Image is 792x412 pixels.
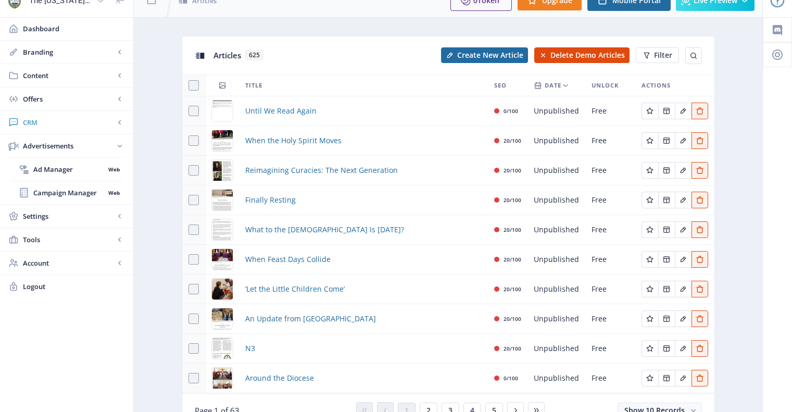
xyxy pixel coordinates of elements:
[23,94,115,104] span: Offers
[23,70,115,81] span: Content
[212,219,233,240] img: 292741.jpg
[642,194,658,204] a: Edit page
[658,165,675,174] a: Edit page
[585,334,635,364] td: Free
[23,23,125,34] span: Dashboard
[504,223,521,236] div: 20/100
[585,274,635,304] td: Free
[105,188,123,198] nb-badge: Web
[494,79,507,92] span: SEO
[504,253,521,266] div: 20/100
[105,164,123,174] nb-badge: Web
[504,342,521,355] div: 20/100
[23,258,115,268] span: Account
[658,313,675,323] a: Edit page
[527,274,585,304] td: Unpublished
[692,165,708,174] a: Edit page
[245,283,345,295] a: ‘Let the Little Children Come’
[245,194,296,206] a: Finally Resting
[212,160,233,181] img: 292743.jpg
[527,304,585,334] td: Unpublished
[642,254,658,264] a: Edit page
[585,215,635,245] td: Free
[527,126,585,156] td: Unpublished
[642,79,671,92] span: Actions
[675,254,692,264] a: Edit page
[658,105,675,115] a: Edit page
[504,164,521,177] div: 20/100
[550,51,625,59] span: Delete Demo Articles
[504,105,518,117] div: 0/100
[534,47,630,63] button: Delete Demo Articles
[692,372,708,382] a: Edit page
[692,194,708,204] a: Edit page
[441,47,528,63] button: Create New Article
[692,283,708,293] a: Edit page
[23,141,115,151] span: Advertisements
[642,224,658,234] a: Edit page
[504,283,521,295] div: 20/100
[504,313,521,325] div: 20/100
[658,194,675,204] a: Edit page
[245,79,262,92] span: Title
[692,343,708,353] a: Edit page
[10,158,123,181] a: Ad ManagerWeb
[527,156,585,185] td: Unpublished
[675,343,692,353] a: Edit page
[692,224,708,234] a: Edit page
[692,254,708,264] a: Edit page
[504,372,518,384] div: 0/100
[245,223,404,236] a: What to the [DEMOGRAPHIC_DATA] Is [DATE]?
[675,135,692,145] a: Edit page
[23,117,115,128] span: CRM
[675,105,692,115] a: Edit page
[585,245,635,274] td: Free
[675,194,692,204] a: Edit page
[245,313,376,325] a: An Update from [GEOGRAPHIC_DATA]
[658,224,675,234] a: Edit page
[245,253,331,266] a: When Feast Days Collide
[23,47,115,57] span: Branding
[592,79,619,92] span: Unlock
[642,135,658,145] a: Edit page
[692,313,708,323] a: Edit page
[585,126,635,156] td: Free
[245,342,255,355] span: N3
[10,181,123,204] a: Campaign ManagerWeb
[658,135,675,145] a: Edit page
[658,254,675,264] a: Edit page
[675,283,692,293] a: Edit page
[675,224,692,234] a: Edit page
[212,101,233,121] img: 292745.jpg
[527,245,585,274] td: Unpublished
[527,185,585,215] td: Unpublished
[527,364,585,393] td: Unpublished
[642,372,658,382] a: Edit page
[585,156,635,185] td: Free
[642,313,658,323] a: Edit page
[675,372,692,382] a: Edit page
[658,343,675,353] a: Edit page
[212,279,233,299] img: 292739.jpg
[642,165,658,174] a: Edit page
[675,165,692,174] a: Edit page
[585,364,635,393] td: Free
[245,164,398,177] a: Reimagining Curacies: The Next Generation
[636,47,679,63] button: Filter
[658,283,675,293] a: Edit page
[585,185,635,215] td: Free
[23,234,115,245] span: Tools
[23,281,125,292] span: Logout
[585,304,635,334] td: Free
[23,211,115,221] span: Settings
[212,249,233,270] img: 292740.jpg
[642,343,658,353] a: Edit page
[457,51,523,59] span: Create New Article
[642,283,658,293] a: Edit page
[245,50,263,60] span: 625
[642,105,658,115] a: Edit page
[585,96,635,126] td: Free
